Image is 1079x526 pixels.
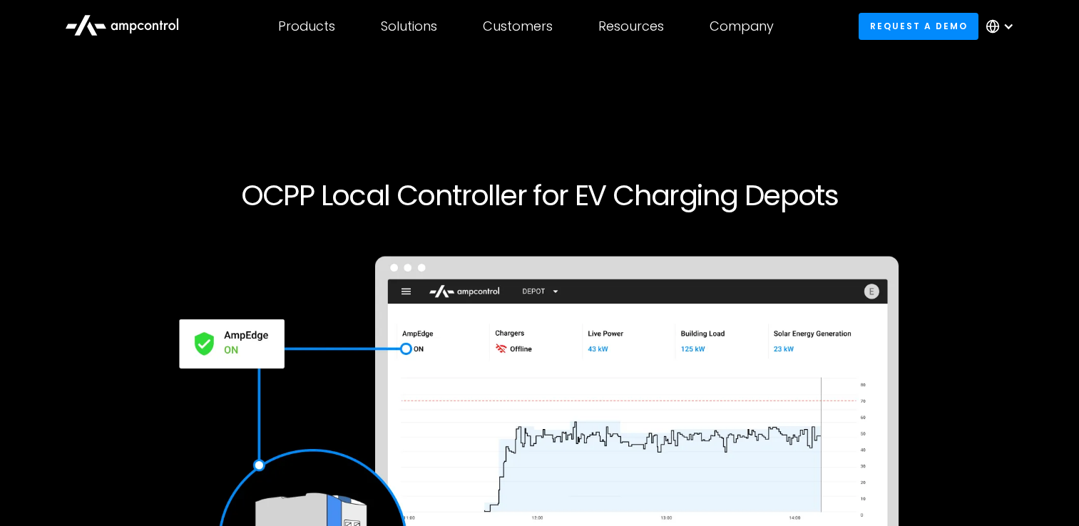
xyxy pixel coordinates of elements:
div: Customers [483,19,553,34]
div: Solutions [381,19,437,34]
div: Products [278,19,335,34]
a: Request a demo [859,13,978,39]
div: Resources [598,19,664,34]
div: Company [710,19,774,34]
h1: OCPP Local Controller for EV Charging Depots [106,178,973,212]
